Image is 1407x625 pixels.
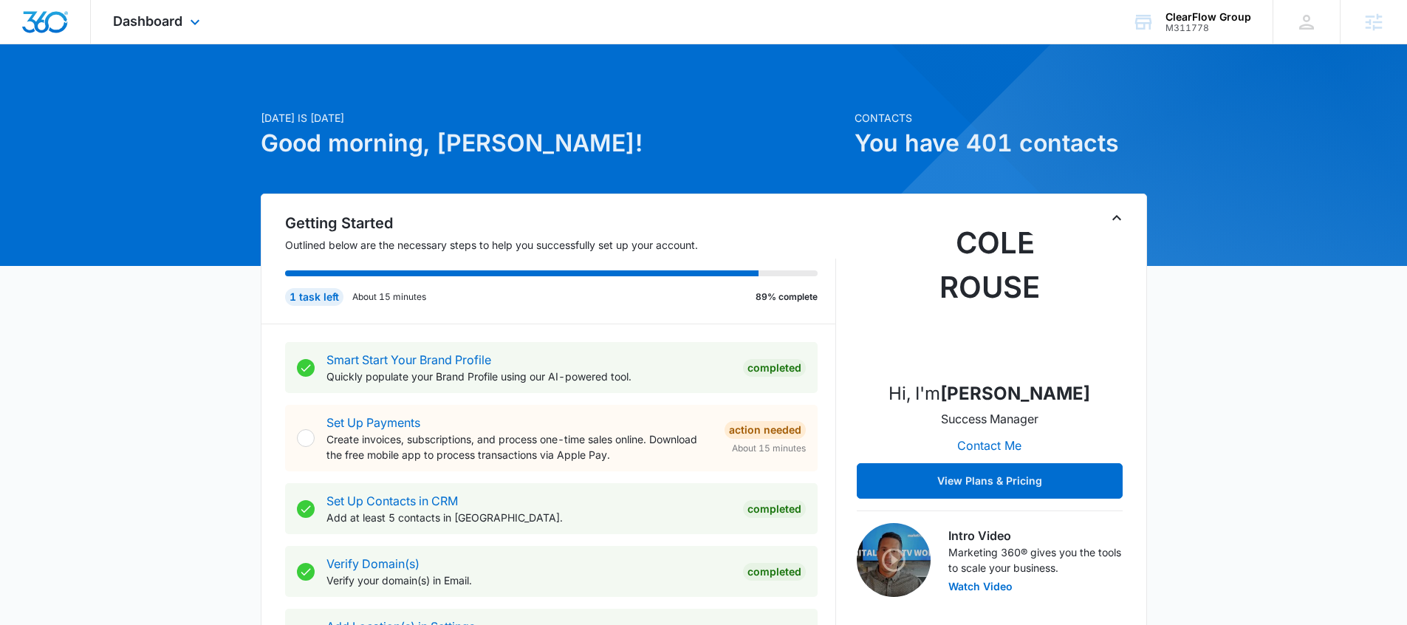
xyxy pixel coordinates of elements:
[285,288,343,306] div: 1 task left
[326,556,420,571] a: Verify Domain(s)
[855,126,1147,161] h1: You have 401 contacts
[743,500,806,518] div: Completed
[352,290,426,304] p: About 15 minutes
[916,221,1064,369] img: Cole Rouse
[942,428,1036,463] button: Contact Me
[326,510,731,525] p: Add at least 5 contacts in [GEOGRAPHIC_DATA].
[857,523,931,597] img: Intro Video
[889,380,1090,407] p: Hi, I'm
[326,369,731,384] p: Quickly populate your Brand Profile using our AI-powered tool.
[732,442,806,455] span: About 15 minutes
[743,563,806,581] div: Completed
[948,581,1013,592] button: Watch Video
[857,463,1123,499] button: View Plans & Pricing
[941,410,1038,428] p: Success Manager
[113,13,182,29] span: Dashboard
[326,415,420,430] a: Set Up Payments
[948,527,1123,544] h3: Intro Video
[940,383,1090,404] strong: [PERSON_NAME]
[948,544,1123,576] p: Marketing 360® gives you the tools to scale your business.
[1108,209,1126,227] button: Toggle Collapse
[326,431,713,462] p: Create invoices, subscriptions, and process one-time sales online. Download the free mobile app t...
[1165,11,1251,23] div: account name
[326,352,491,367] a: Smart Start Your Brand Profile
[261,126,846,161] h1: Good morning, [PERSON_NAME]!
[725,421,806,439] div: Action Needed
[261,110,846,126] p: [DATE] is [DATE]
[855,110,1147,126] p: Contacts
[326,493,458,508] a: Set Up Contacts in CRM
[285,237,836,253] p: Outlined below are the necessary steps to help you successfully set up your account.
[326,573,731,588] p: Verify your domain(s) in Email.
[285,212,836,234] h2: Getting Started
[756,290,818,304] p: 89% complete
[743,359,806,377] div: Completed
[1165,23,1251,33] div: account id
